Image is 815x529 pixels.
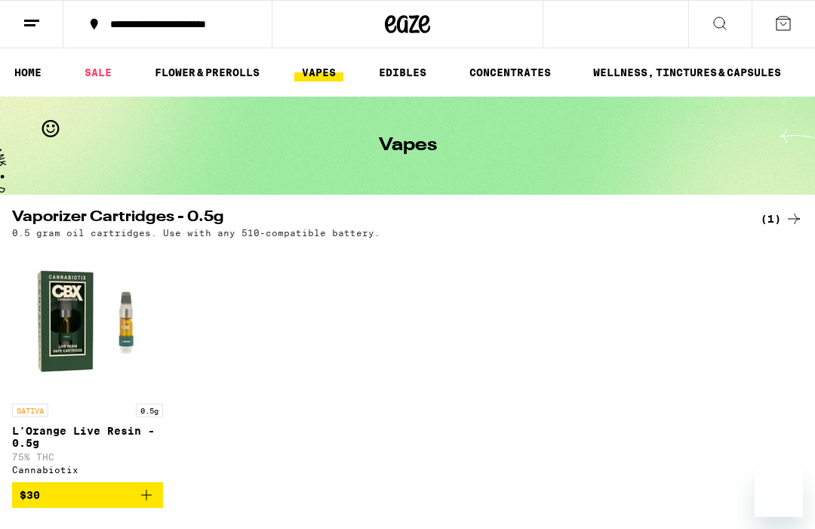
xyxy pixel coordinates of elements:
a: EDIBLES [371,63,434,82]
p: 0.5g [136,404,163,417]
span: $30 [20,489,40,501]
p: SATIVA [12,404,48,417]
h1: Vapes [379,137,437,155]
button: Add to bag [12,482,163,508]
a: VAPES [294,63,343,82]
p: 0.5 gram oil cartridges. Use with any 510-compatible battery. [12,228,380,238]
a: WELLNESS, TINCTURES & CAPSULES [586,63,789,82]
img: Cannabiotix - L'Orange Live Resin - 0.5g [12,245,163,396]
a: FLOWER & PREROLLS [147,63,267,82]
a: HOME [7,63,49,82]
div: Cannabiotix [12,465,163,475]
a: CONCENTRATES [462,63,558,82]
a: Open page for L'Orange Live Resin - 0.5g from Cannabiotix [12,245,163,482]
a: SALE [77,63,119,82]
p: L'Orange Live Resin - 0.5g [12,425,163,449]
a: (1) [761,210,803,228]
iframe: Button to launch messaging window [755,469,803,517]
h2: Vaporizer Cartridges - 0.5g [12,210,729,228]
p: 75% THC [12,452,163,462]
